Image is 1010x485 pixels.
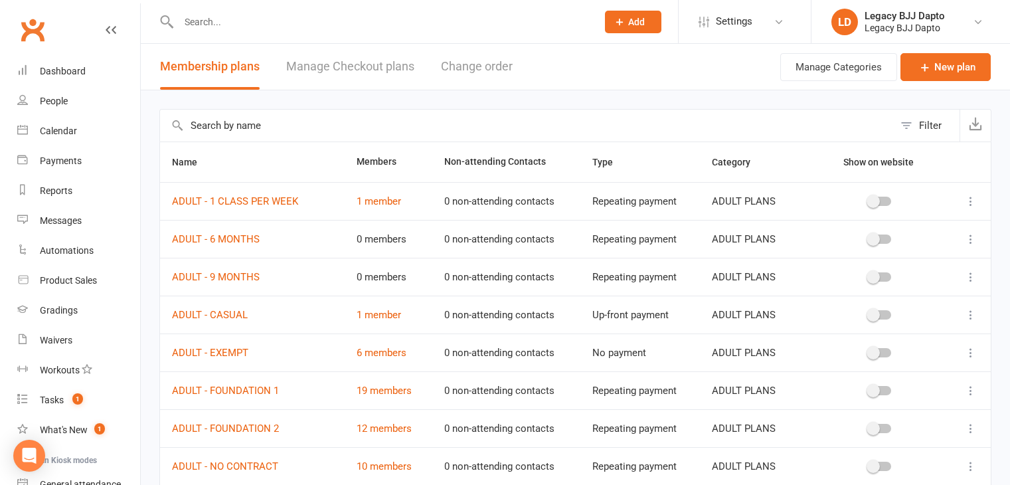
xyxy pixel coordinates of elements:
[40,185,72,196] div: Reports
[700,296,813,334] td: ADULT PLANS
[592,157,628,167] span: Type
[172,423,279,435] a: ADULT - FOUNDATION 2
[919,118,942,134] div: Filter
[40,215,82,226] div: Messages
[40,395,64,405] div: Tasks
[432,296,580,334] td: 0 non-attending contacts
[843,157,914,167] span: Show on website
[580,334,700,371] td: No payment
[40,425,88,435] div: What's New
[16,13,49,47] a: Clubworx
[441,44,513,90] button: Change order
[40,126,77,136] div: Calendar
[40,245,94,256] div: Automations
[286,44,414,90] a: Manage Checkout plans
[716,7,752,37] span: Settings
[17,116,140,146] a: Calendar
[900,53,991,81] a: New plan
[580,258,700,296] td: Repeating payment
[13,440,45,472] div: Open Intercom Messenger
[700,409,813,447] td: ADULT PLANS
[172,309,248,321] a: ADULT - CASUAL
[894,110,960,142] button: Filter
[580,220,700,258] td: Repeating payment
[40,335,72,345] div: Waivers
[17,146,140,176] a: Payments
[357,423,412,435] a: 12 members
[580,447,700,485] td: Repeating payment
[580,296,700,334] td: Up-front payment
[865,22,945,34] div: Legacy BJJ Dapto
[160,110,894,142] input: Search by name
[605,11,661,33] button: Add
[432,447,580,485] td: 0 non-attending contacts
[345,142,432,182] th: Members
[580,409,700,447] td: Repeating payment
[700,182,813,220] td: ADULT PLANS
[700,371,813,409] td: ADULT PLANS
[780,53,897,81] button: Manage Categories
[628,17,645,27] span: Add
[17,355,140,385] a: Workouts
[345,220,432,258] td: 0 members
[357,347,406,359] a: 6 members
[17,296,140,326] a: Gradings
[160,44,260,90] button: Membership plans
[17,236,140,266] a: Automations
[17,266,140,296] a: Product Sales
[432,371,580,409] td: 0 non-attending contacts
[345,258,432,296] td: 0 members
[580,371,700,409] td: Repeating payment
[175,13,588,31] input: Search...
[700,334,813,371] td: ADULT PLANS
[712,157,765,167] span: Category
[357,460,412,472] a: 10 members
[40,96,68,106] div: People
[432,142,580,182] th: Non-attending Contacts
[17,176,140,206] a: Reports
[700,220,813,258] td: ADULT PLANS
[40,155,82,166] div: Payments
[40,305,78,316] div: Gradings
[712,154,765,170] button: Category
[72,393,83,405] span: 1
[172,154,212,170] button: Name
[17,326,140,355] a: Waivers
[17,385,140,415] a: Tasks 1
[17,56,140,86] a: Dashboard
[831,9,858,35] div: LD
[17,415,140,445] a: What's New1
[172,233,260,245] a: ADULT - 6 MONTHS
[700,447,813,485] td: ADULT PLANS
[432,182,580,220] td: 0 non-attending contacts
[432,220,580,258] td: 0 non-attending contacts
[357,195,401,207] a: 1 member
[172,271,260,283] a: ADULT - 9 MONTHS
[865,10,945,22] div: Legacy BJJ Dapto
[40,275,97,286] div: Product Sales
[40,365,80,375] div: Workouts
[40,66,86,76] div: Dashboard
[172,385,279,397] a: ADULT - FOUNDATION 1
[831,154,928,170] button: Show on website
[432,334,580,371] td: 0 non-attending contacts
[172,347,248,359] a: ADULT - EXEMPT
[700,258,813,296] td: ADULT PLANS
[357,385,412,397] a: 19 members
[94,423,105,435] span: 1
[580,182,700,220] td: Repeating payment
[172,460,278,472] a: ADULT - NO CONTRACT
[432,409,580,447] td: 0 non-attending contacts
[592,154,628,170] button: Type
[17,206,140,236] a: Messages
[357,309,401,321] a: 1 member
[172,157,212,167] span: Name
[17,86,140,116] a: People
[172,195,298,207] a: ADULT - 1 CLASS PER WEEK
[432,258,580,296] td: 0 non-attending contacts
